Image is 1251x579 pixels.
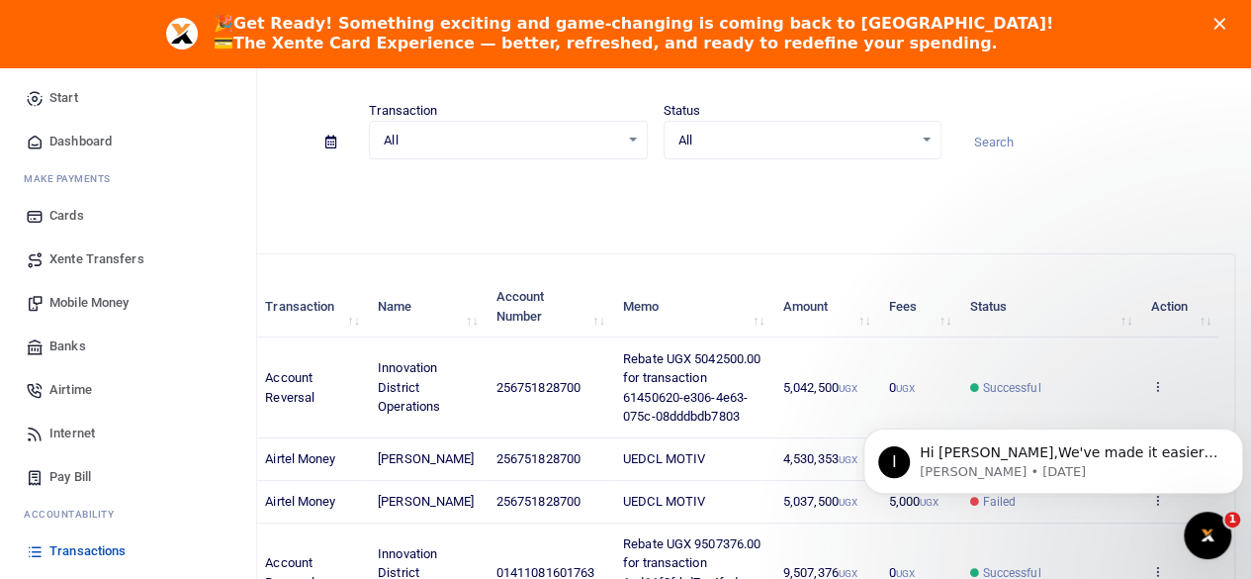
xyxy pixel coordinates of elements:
th: Name: activate to sort column ascending [367,276,486,338]
span: Pay Bill [49,467,91,487]
iframe: Intercom notifications message [855,387,1251,526]
label: Status [664,101,701,121]
span: 5,042,500 [783,380,857,395]
span: 1 [1224,512,1240,528]
span: Transactions [49,541,126,561]
input: Search [957,126,1235,159]
span: countability [39,507,114,522]
label: Transaction [369,101,437,121]
th: Account Number: activate to sort column ascending [486,276,612,338]
span: All [678,131,913,150]
b: Get Ready! Something exciting and game-changing is coming back to [GEOGRAPHIC_DATA]! [233,14,1053,33]
span: 256751828700 [496,494,581,509]
iframe: Intercom live chat [1184,512,1231,559]
th: Memo: activate to sort column ascending [612,276,772,338]
small: UGX [839,497,857,508]
li: M [16,163,240,194]
span: [PERSON_NAME] [378,451,474,466]
img: Profile image for Aceng [166,18,198,49]
a: Dashboard [16,120,240,163]
span: Airtime [49,380,92,400]
span: Cards [49,206,84,226]
th: Status: activate to sort column ascending [958,276,1139,338]
a: Internet [16,412,240,455]
th: Transaction: activate to sort column ascending [254,276,367,338]
small: UGX [896,568,915,579]
a: Cards [16,194,240,238]
span: Mobile Money [49,293,129,313]
span: 256751828700 [496,380,581,395]
th: Fees: activate to sort column ascending [877,276,958,338]
span: Start [49,88,78,108]
span: Internet [49,424,95,443]
span: ake Payments [34,171,111,186]
a: Mobile Money [16,281,240,325]
a: Banks [16,325,240,368]
small: UGX [839,568,857,579]
th: Amount: activate to sort column ascending [772,276,878,338]
div: 🎉 💳 [214,14,1053,53]
a: Transactions [16,530,240,573]
div: Close [1213,18,1233,30]
span: UEDCL MOTIV [623,451,705,466]
li: Ac [16,499,240,530]
span: Xente Transfers [49,249,144,269]
b: The Xente Card Experience — better, refreshed, and ready to redefine your spending. [233,34,997,52]
a: Pay Bill [16,455,240,499]
span: Successful [982,379,1040,397]
p: Download [75,183,1235,204]
span: Dashboard [49,132,112,151]
span: UEDCL MOTIV [623,494,705,509]
span: [PERSON_NAME] [378,494,474,509]
span: Innovation District Operations [378,360,440,414]
span: All [384,131,618,150]
span: Rebate UGX 5042500.00 for transaction 61450620-e306-4e63-075c-08dddbdb7803 [623,351,760,425]
small: UGX [839,383,857,394]
span: Account Reversal [265,370,314,405]
span: 0 [888,380,914,395]
a: Airtime [16,368,240,412]
small: UGX [896,383,915,394]
span: Airtel Money [265,451,335,466]
span: Airtel Money [265,494,335,509]
th: Action: activate to sort column ascending [1139,276,1218,338]
span: Banks [49,337,86,356]
a: Xente Transfers [16,238,240,281]
span: 5,037,500 [783,494,857,509]
a: Start [16,76,240,120]
small: UGX [839,454,857,465]
span: 4,530,353 [783,451,857,466]
span: 256751828700 [496,451,581,466]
